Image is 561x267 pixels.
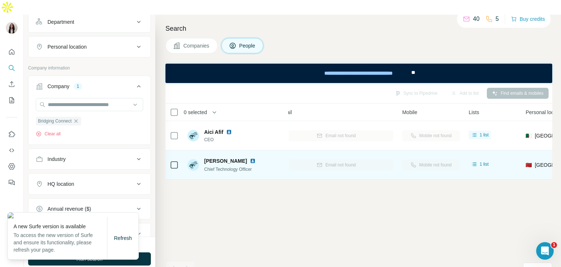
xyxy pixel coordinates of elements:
[184,109,207,116] span: 0 selected
[38,118,72,124] span: Bridging Connect
[47,155,66,163] div: Industry
[187,159,199,171] img: Avatar
[8,213,138,218] img: 430ba0b9-a8b1-441b-9e3d-f3ef4bde2b8f
[536,242,554,260] iframe: Intercom live chat
[36,131,61,137] button: Clear all
[47,43,87,50] div: Personal location
[47,18,74,26] div: Department
[204,128,223,136] span: Aici Afif
[187,130,199,142] img: Avatar
[74,83,82,90] div: 1
[480,161,489,168] span: 1 list
[14,223,107,230] p: A new Surfe version is available
[114,235,132,241] span: Refresh
[6,61,18,75] button: Search
[511,14,545,24] button: Buy credits
[473,15,480,23] p: 40
[469,109,479,116] span: Lists
[402,109,417,116] span: Mobile
[6,94,18,107] button: My lists
[6,22,18,34] img: Avatar
[14,232,107,253] p: To access the new version of Surfe and ensure its functionality, please refresh your page.
[226,129,232,135] img: LinkedIn logo
[6,144,18,157] button: Use Surfe API
[28,13,150,31] button: Department
[496,15,499,23] p: 5
[6,78,18,91] button: Enrich CSV
[28,38,150,56] button: Personal location
[47,180,74,188] div: HQ location
[109,232,137,245] button: Refresh
[47,205,91,213] div: Annual revenue ($)
[480,132,489,138] span: 1 list
[6,128,18,141] button: Use Surfe on LinkedIn
[250,158,256,164] img: LinkedIn logo
[526,132,532,139] span: 🇩🇿
[183,42,210,49] span: Companies
[28,175,150,193] button: HQ location
[6,160,18,173] button: Dashboard
[239,42,256,49] span: People
[204,167,252,172] span: Chief Technology Officer
[28,150,150,168] button: Industry
[526,161,532,169] span: 🇲🇦
[6,45,18,59] button: Quick start
[28,65,151,71] p: Company information
[551,242,557,248] span: 1
[28,78,150,98] button: Company1
[204,157,247,165] span: [PERSON_NAME]
[6,176,18,189] button: Feedback
[165,23,552,34] h4: Search
[165,64,552,83] iframe: Banner
[47,83,69,90] div: Company
[28,200,150,218] button: Annual revenue ($)
[204,136,235,143] span: CEO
